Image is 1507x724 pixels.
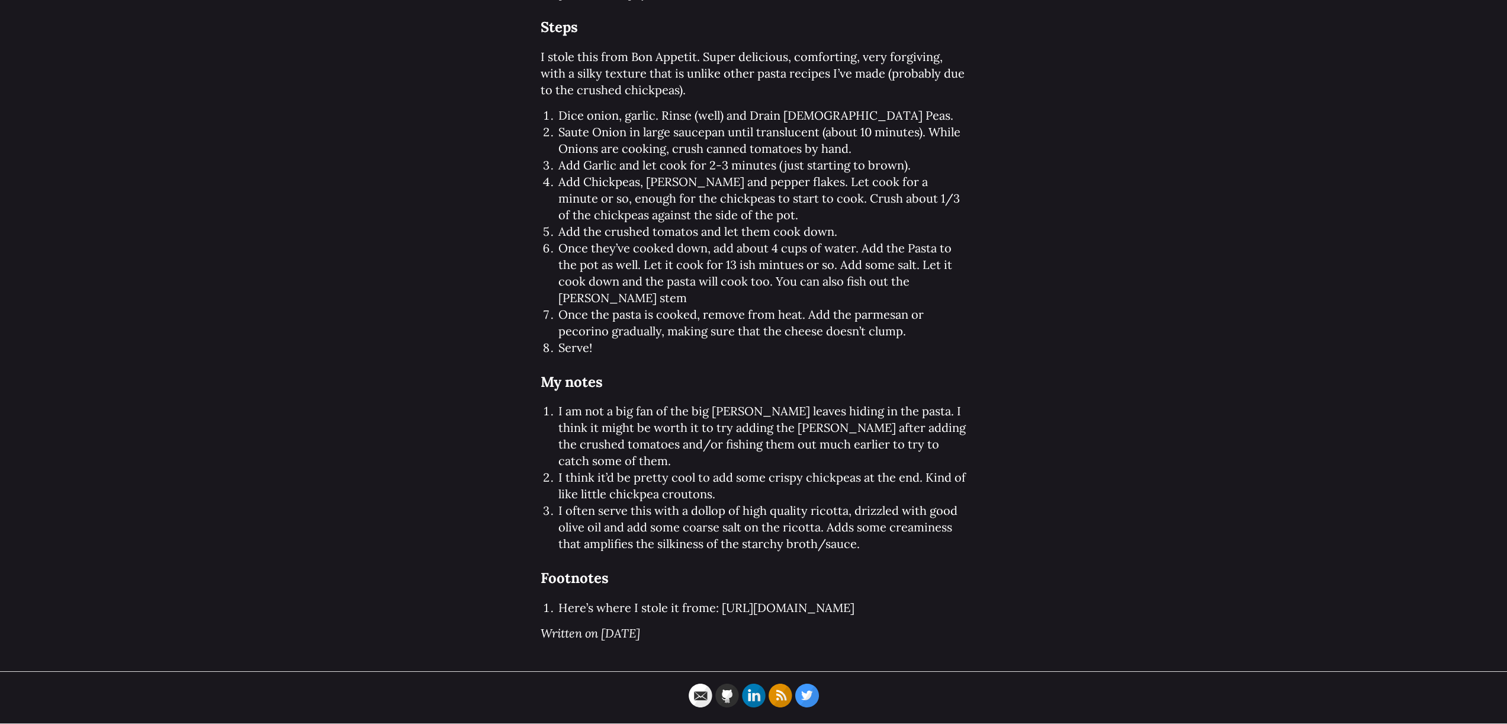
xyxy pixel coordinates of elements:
[541,15,967,40] h2: Steps
[541,370,967,395] h2: My notes
[558,107,967,124] li: Dice onion, garlic. Rinse (well) and Drain [DEMOGRAPHIC_DATA] Peas.
[558,403,967,469] li: I am not a big fan of the big [PERSON_NAME] leaves hiding in the pasta. I think it might be worth...
[558,306,967,339] li: Once the pasta is cooked, remove from heat. Add the parmesan or pecorino gradually, making sure t...
[558,223,967,240] li: Add the crushed tomatos and let them cook down.
[558,240,967,306] li: Once they’ve cooked down, add about 4 cups of water. Add the Pasta to the pot as well. Let it coo...
[558,157,967,174] li: Add Garlic and let cook for 2-3 minutes (just starting to brown).
[558,339,967,356] li: Serve!
[558,502,967,552] li: I often serve this with a dollop of high quality ricotta, drizzled with good olive oil and add so...
[558,174,967,223] li: Add Chickpeas, [PERSON_NAME] and pepper flakes. Let cook for a minute or so, enough for the chick...
[558,124,967,157] li: Saute Onion in large saucepan until translucent (about 10 minutes). While Onions are cooking, cru...
[541,49,967,98] p: I stole this from Bon Appetit. Super delicious, comforting, very forgiving, with a silky texture ...
[558,600,967,616] li: Here’s where I stole it frome: [URL][DOMAIN_NAME]
[558,469,967,502] li: I think it’d be pretty cool to add some crispy chickpeas at the end. Kind of like little chickpea...
[541,566,967,591] h2: Footnotes
[541,625,967,642] div: Written on [DATE]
